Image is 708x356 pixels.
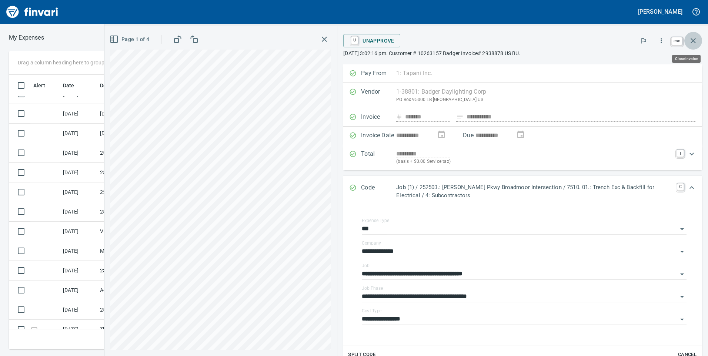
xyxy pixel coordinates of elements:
td: 252505 [97,163,164,182]
button: Open [677,246,687,257]
nav: breadcrumb [9,33,44,42]
td: [DATE] [60,241,97,261]
button: Flag [635,33,652,49]
label: Expense Type [362,218,389,223]
p: (basis + $0.00 Service tax) [396,158,672,165]
label: Company [362,241,381,245]
td: Maverik #367 [PERSON_NAME] ID [97,241,164,261]
td: 252505 [97,182,164,202]
span: Alert [33,81,55,90]
span: Online transaction [30,327,38,332]
button: [PERSON_NAME] [636,6,684,17]
td: [DATE] [60,202,97,222]
h5: [PERSON_NAME] [638,8,682,16]
td: [DATE] [60,222,97,241]
span: Description [100,81,128,90]
td: 254007 [97,300,164,320]
td: [DATE] [60,281,97,300]
button: UUnapprove [343,34,400,47]
p: My Expenses [9,33,44,42]
td: [DATE] [60,104,97,124]
p: Drag a column heading here to group the table [18,59,126,66]
td: [DATE] [60,182,97,202]
td: [DATE] [60,124,97,143]
p: Job (1) / 252503.: [PERSON_NAME] Pkwy Broadmoor Intersection / 7510. 01.: Trench Exc & Backfill f... [396,183,672,200]
label: Job [362,263,370,268]
span: Page 1 of 4 [111,35,149,44]
button: More [653,33,669,49]
a: esc [671,37,682,45]
span: Unapprove [349,34,394,47]
div: Expand [343,145,702,170]
img: Finvari [4,3,60,21]
td: [DATE] [60,300,97,320]
button: Page 1 of 4 [108,33,152,46]
button: Open [677,269,687,279]
button: Open [677,292,687,302]
td: [DATE] [60,320,97,339]
td: 252505 [97,202,164,222]
td: The Home Depot #1811 Caldwell ID [97,320,164,339]
td: [DATE] [60,163,97,182]
td: [DATE] [60,261,97,281]
span: Date [63,81,84,90]
span: Date [63,81,74,90]
span: Alert [33,81,45,90]
td: A-Plus Connectors Hermiston OR [97,281,164,300]
a: U [351,36,358,44]
td: [DATE] Invoice PAS0001549974-001 from Western Materials Pasco (1-38119) [97,104,164,124]
p: [DATE] 3:02:16 pm. Customer # 10263157 Badger Invoice# 2938878 US BU. [343,50,702,57]
div: Expand [343,176,702,207]
td: Vly Cty Transfer Stati [PERSON_NAME] ID [97,222,164,241]
td: 235526 [97,261,164,281]
p: Code [361,183,396,200]
td: [DATE] [60,143,97,163]
a: T [677,150,684,157]
span: Description [100,81,137,90]
label: Cost Type [362,309,382,313]
td: 252505 [97,143,164,163]
button: Open [677,224,687,234]
button: Open [677,314,687,325]
label: Job Phase [362,286,383,290]
p: Total [361,150,396,165]
td: [DATE] Invoice PAS0001547035-001 from Western Materials Pasco (1-38119) [97,124,164,143]
a: C [677,183,684,191]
